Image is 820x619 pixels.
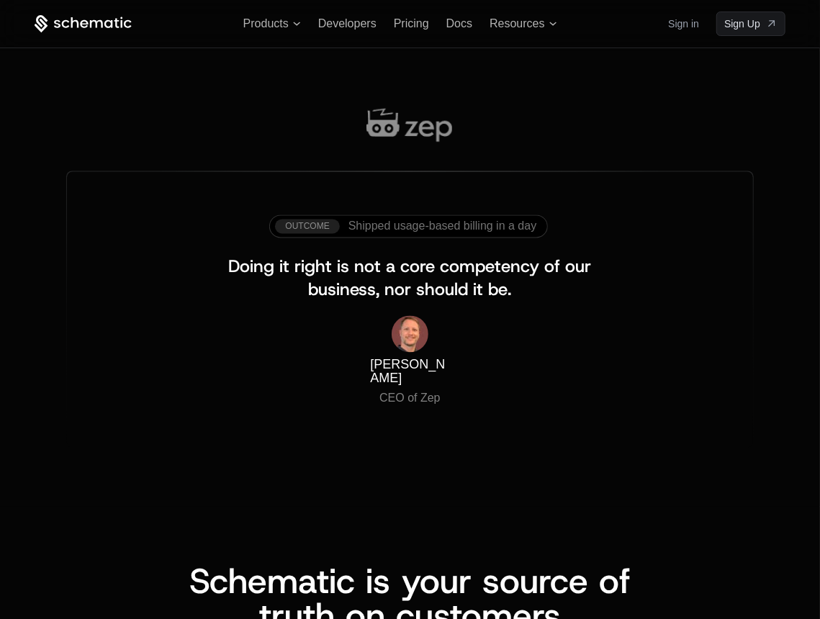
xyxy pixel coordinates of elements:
div: Outcome [275,220,339,234]
a: Developers [318,17,377,30]
span: CEO of Zep [379,392,440,405]
span: Doing it right is not a core competency of our business, nor should it be. [228,256,596,302]
span: Resources [490,17,544,30]
a: [object Object] [716,12,785,36]
a: [object Object],[object Object] [275,220,536,234]
span: Sign Up [724,17,760,31]
span: Products [243,17,289,30]
a: Sign in [668,12,699,35]
a: Docs [446,17,472,30]
span: Shipped usage-based billing in a day [348,220,537,233]
a: Pricing [394,17,429,30]
span: [PERSON_NAME] [370,358,445,386]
